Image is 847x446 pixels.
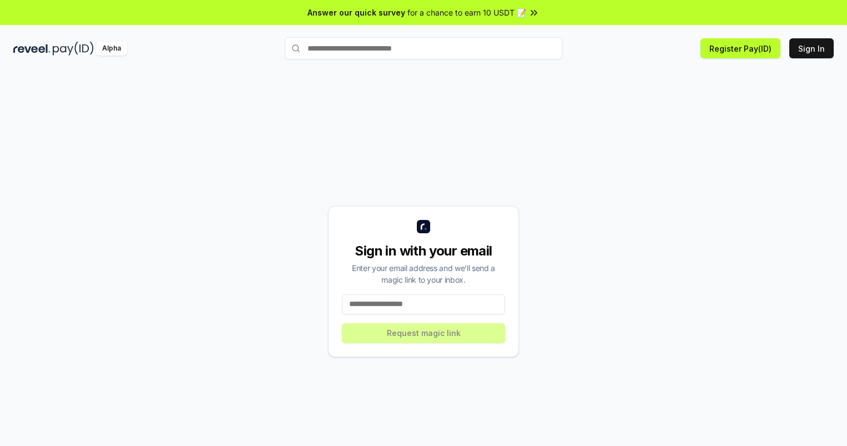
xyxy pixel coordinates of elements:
div: Alpha [96,42,127,56]
img: pay_id [53,42,94,56]
button: Register Pay(ID) [700,38,780,58]
div: Enter your email address and we’ll send a magic link to your inbox. [342,262,505,285]
div: Sign in with your email [342,242,505,260]
button: Sign In [789,38,834,58]
span: Answer our quick survey [307,7,405,18]
img: reveel_dark [13,42,51,56]
img: logo_small [417,220,430,233]
span: for a chance to earn 10 USDT 📝 [407,7,526,18]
